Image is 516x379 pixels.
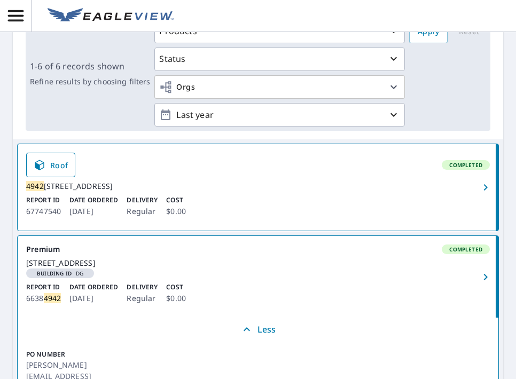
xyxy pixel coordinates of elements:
em: Building ID [37,271,72,276]
a: EV Logo [41,2,180,30]
a: RoofCompleted4942[STREET_ADDRESS]Report ID67747540Date Ordered[DATE]DeliveryRegularCost$0.00 [18,144,498,231]
p: Date Ordered [69,282,118,292]
p: Date Ordered [69,195,118,205]
a: Roof [26,153,75,177]
button: Orgs [154,75,405,99]
p: 6638 [26,292,61,305]
mark: 4942 [26,181,44,191]
div: [STREET_ADDRESS] [26,181,490,191]
button: Last year [154,103,405,127]
p: $0.00 [166,205,186,218]
div: Premium [26,244,490,254]
p: Regular [127,292,158,305]
button: Less [18,318,498,341]
img: EV Logo [48,8,174,24]
p: [DATE] [69,205,118,218]
p: $0.00 [166,292,186,305]
p: Regular [127,205,158,218]
button: Status [154,48,405,71]
p: Less [240,323,276,336]
p: Report ID [26,195,61,205]
p: Delivery [127,282,158,292]
p: Cost [166,195,186,205]
p: Refine results by choosing filters [30,77,150,86]
p: Status [159,52,185,65]
p: Cost [166,282,186,292]
p: Last year [172,106,387,124]
span: DG [30,271,90,276]
p: 67747540 [26,205,61,218]
mark: 4942 [44,293,61,303]
span: Orgs [159,81,195,94]
span: Completed [443,161,489,169]
p: PO Number [26,350,86,359]
span: Roof [33,159,68,171]
p: Report ID [26,282,61,292]
div: [STREET_ADDRESS] [26,258,490,268]
p: Delivery [127,195,158,205]
p: [DATE] [69,292,118,305]
a: PremiumCompleted[STREET_ADDRESS]Building IDDGReport ID66384942Date Ordered[DATE]DeliveryRegularCo... [18,236,498,318]
span: Completed [443,246,489,253]
p: 1-6 of 6 records shown [30,60,150,73]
